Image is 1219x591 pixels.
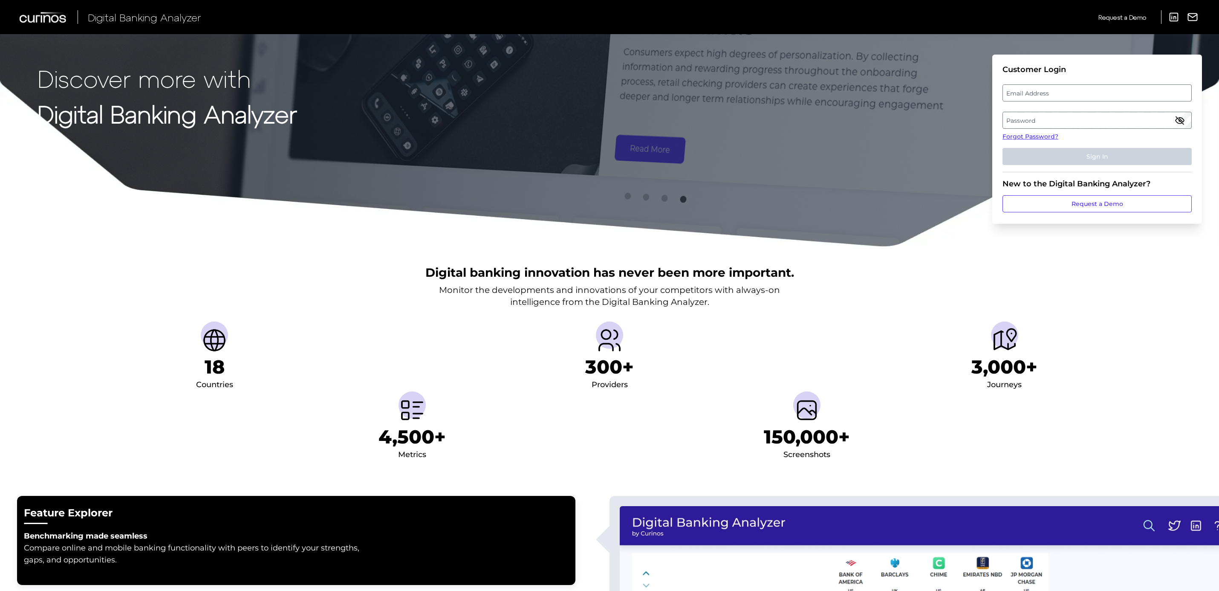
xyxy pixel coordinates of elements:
[1003,85,1191,101] label: Email Address
[196,378,233,392] div: Countries
[793,397,820,424] img: Screenshots
[1002,65,1192,74] div: Customer Login
[1002,179,1192,188] div: New to the Digital Banking Analyzer?
[88,11,201,23] span: Digital Banking Analyzer
[585,356,634,378] h1: 300+
[592,378,628,392] div: Providers
[378,426,446,448] h1: 4,500+
[596,327,623,354] img: Providers
[38,99,297,128] strong: Digital Banking Analyzer
[971,356,1037,378] h1: 3,000+
[1002,195,1192,212] a: Request a Demo
[24,542,365,566] p: Compare online and mobile banking functionality with peers to identify your strengths, gaps, and ...
[24,506,569,520] h2: Feature Explorer
[205,356,225,378] h1: 18
[991,327,1018,354] img: Journeys
[783,448,830,462] div: Screenshots
[987,378,1022,392] div: Journeys
[1002,148,1192,165] button: Sign In
[425,264,794,281] h2: Digital banking innovation has never been more important.
[764,426,850,448] h1: 150,000+
[1003,113,1191,128] label: Password
[1098,10,1146,24] a: Request a Demo
[38,65,297,92] p: Discover more with
[439,284,780,308] p: Monitor the developments and innovations of your competitors with always-on intelligence from the...
[1098,14,1146,21] span: Request a Demo
[201,327,228,354] img: Countries
[17,496,575,585] button: Feature ExplorerBenchmarking made seamless Compare online and mobile banking functionality with p...
[1002,132,1192,141] a: Forgot Password?
[399,397,426,424] img: Metrics
[24,531,147,541] strong: Benchmarking made seamless
[398,448,426,462] div: Metrics
[20,12,67,23] img: Curinos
